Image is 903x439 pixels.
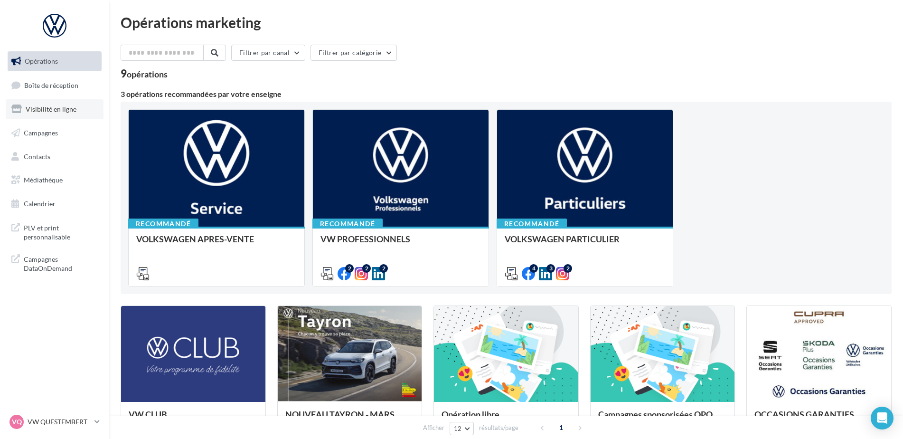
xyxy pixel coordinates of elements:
div: 2 [564,264,572,273]
a: Campagnes [6,123,103,143]
span: 12 [454,425,462,432]
a: Calendrier [6,194,103,214]
span: Contacts [24,152,50,160]
div: 3 opérations recommandées par votre enseigne [121,90,892,98]
span: VQ [12,417,22,427]
div: 3 [546,264,555,273]
a: Médiathèque [6,170,103,190]
span: 1 [554,420,569,435]
div: opérations [127,70,168,78]
div: 4 [529,264,538,273]
span: Visibilité en ligne [26,105,76,113]
div: Recommandé [128,219,198,229]
span: Calendrier [24,200,56,208]
span: VOLKSWAGEN APRES-VENTE [136,234,254,244]
span: Médiathèque [24,176,63,184]
span: résultats/page [479,423,518,432]
span: Afficher [423,423,444,432]
span: VW PROFESSIONNELS [320,234,410,244]
a: Boîte de réception [6,75,103,95]
div: 2 [379,264,388,273]
span: Campagnes sponsorisées OPO [598,409,713,420]
span: Opération libre [442,409,499,420]
button: Filtrer par canal [231,45,305,61]
span: Boîte de réception [24,81,78,89]
span: OCCASIONS GARANTIES [754,409,854,420]
p: VW QUESTEMBERT [28,417,91,427]
div: Open Intercom Messenger [871,407,894,429]
a: Visibilité en ligne [6,99,103,119]
div: Opérations marketing [121,15,892,29]
div: 9 [121,68,168,79]
div: 2 [345,264,354,273]
span: Opérations [25,57,58,65]
a: Campagnes DataOnDemand [6,249,103,277]
button: Filtrer par catégorie [310,45,397,61]
a: Contacts [6,147,103,167]
div: 2 [362,264,371,273]
div: Recommandé [312,219,383,229]
div: Recommandé [497,219,567,229]
a: PLV et print personnalisable [6,218,103,246]
button: 12 [450,422,474,435]
a: Opérations [6,51,103,71]
a: VQ VW QUESTEMBERT [8,413,102,431]
span: Campagnes DataOnDemand [24,253,98,273]
span: PLV et print personnalisable [24,221,98,242]
span: VW CLUB [129,409,167,420]
span: Campagnes [24,129,58,137]
span: VOLKSWAGEN PARTICULIER [505,234,620,244]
